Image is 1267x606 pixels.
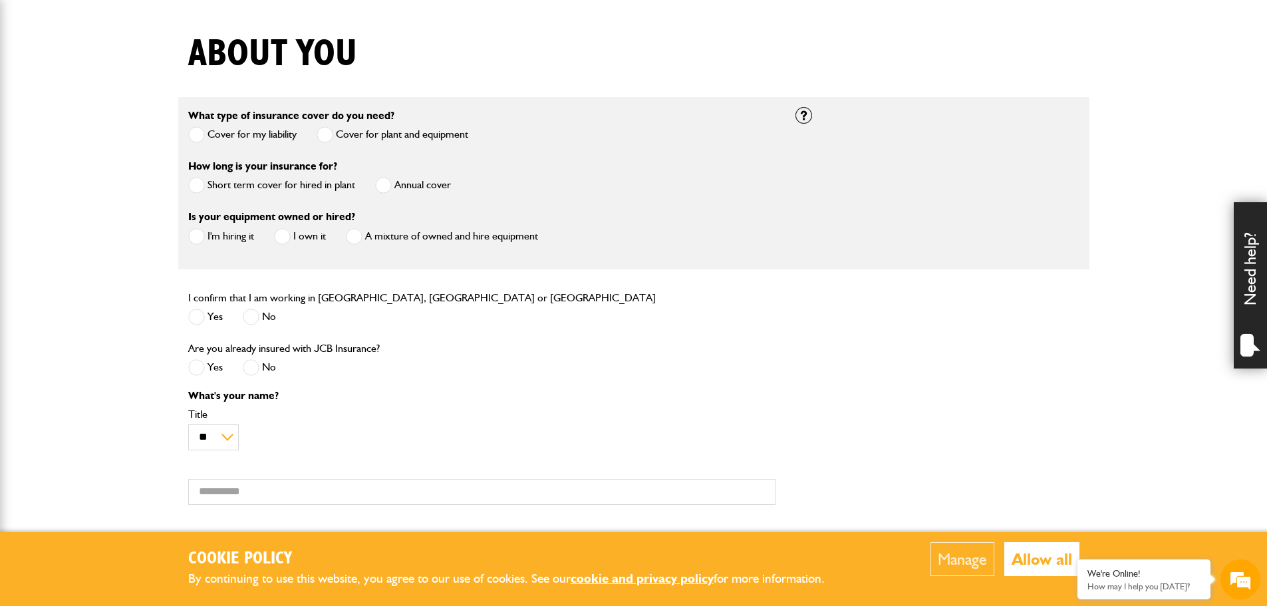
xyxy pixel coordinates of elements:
[375,177,451,194] label: Annual cover
[23,74,56,92] img: d_20077148190_company_1631870298795_20077148190
[1087,581,1200,591] p: How may I help you today?
[243,309,276,325] label: No
[188,110,394,121] label: What type of insurance cover do you need?
[188,126,297,143] label: Cover for my liability
[1004,542,1079,576] button: Allow all
[188,293,656,303] label: I confirm that I am working in [GEOGRAPHIC_DATA], [GEOGRAPHIC_DATA] or [GEOGRAPHIC_DATA]
[17,123,243,152] input: Enter your last name
[571,571,714,586] a: cookie and privacy policy
[188,32,357,76] h1: About you
[17,241,243,398] textarea: Type your message and hit 'Enter'
[188,390,775,401] p: What's your name?
[930,542,994,576] button: Manage
[243,359,276,376] label: No
[218,7,250,39] div: Minimize live chat window
[69,75,223,92] div: Chat with us now
[181,410,241,428] em: Start Chat
[188,549,847,569] h2: Cookie Policy
[188,343,380,354] label: Are you already insured with JCB Insurance?
[274,228,326,245] label: I own it
[317,126,468,143] label: Cover for plant and equipment
[188,409,775,420] label: Title
[188,161,337,172] label: How long is your insurance for?
[188,569,847,589] p: By continuing to use this website, you agree to our use of cookies. See our for more information.
[188,359,223,376] label: Yes
[188,309,223,325] label: Yes
[17,162,243,192] input: Enter your email address
[188,177,355,194] label: Short term cover for hired in plant
[346,228,538,245] label: A mixture of owned and hire equipment
[1234,202,1267,369] div: Need help?
[17,202,243,231] input: Enter your phone number
[188,228,254,245] label: I'm hiring it
[188,212,355,222] label: Is your equipment owned or hired?
[1087,568,1200,579] div: We're Online!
